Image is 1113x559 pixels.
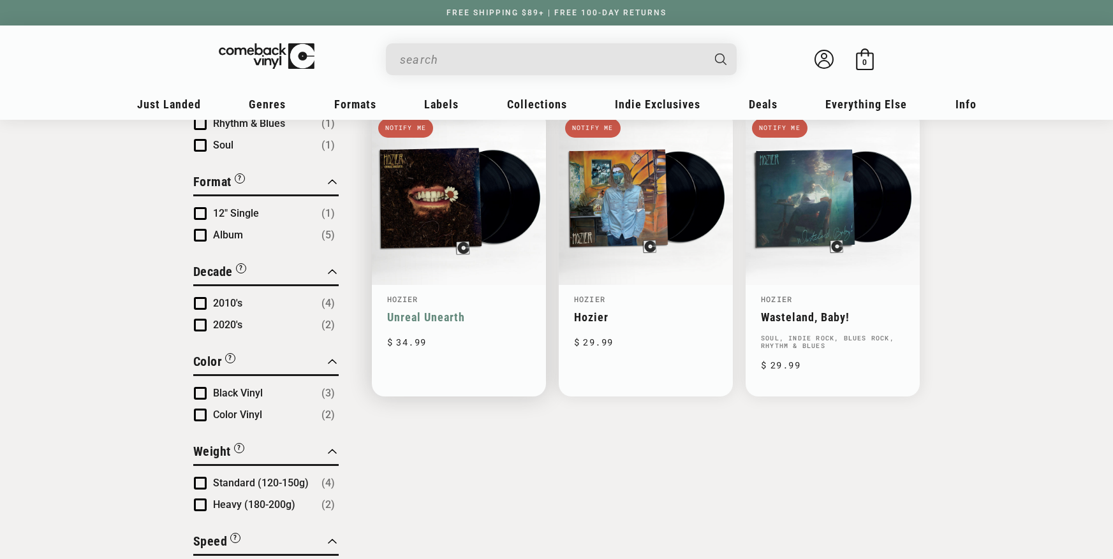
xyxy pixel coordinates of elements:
span: Deals [749,98,778,111]
span: Number of products: (2) [321,497,335,512]
span: Number of products: (1) [321,138,335,153]
span: Number of products: (3) [321,386,335,401]
button: Filter by Decade [193,262,246,284]
a: Hozier [574,310,718,324]
button: Filter by Format [193,172,245,194]
span: Decade [193,264,233,279]
span: 2010's [213,297,242,309]
span: Color [193,354,223,369]
a: Hozier [761,294,792,304]
span: Number of products: (2) [321,317,335,333]
span: Labels [424,98,459,111]
button: Search [704,43,738,75]
a: Wasteland, Baby! [761,310,904,324]
input: When autocomplete results are available use up and down arrows to review and enter to select [400,47,702,73]
span: Soul [213,139,233,151]
span: Heavy (180-200g) [213,498,295,511]
span: Black Vinyl [213,387,263,399]
button: Filter by Speed [193,532,241,554]
button: Filter by Weight [193,442,244,464]
span: Rhythm & Blues [213,117,285,129]
span: Formats [334,98,376,111]
button: Filter by Color [193,352,236,374]
span: Number of products: (1) [321,116,335,131]
span: Genres [249,98,286,111]
span: Album [213,229,243,241]
span: Speed [193,534,228,549]
a: Unreal Unearth [387,310,531,324]
span: Number of products: (5) [321,228,335,243]
span: Number of products: (2) [321,407,335,423]
span: Format [193,174,232,189]
span: Number of products: (1) [321,206,335,221]
span: Everything Else [825,98,907,111]
span: 0 [862,57,867,67]
span: Standard (120-150g) [213,477,309,489]
a: Hozier [387,294,418,304]
a: FREE SHIPPING $89+ | FREE 100-DAY RETURNS [434,8,679,17]
div: Search [386,43,737,75]
a: Hozier [574,294,605,304]
span: Info [955,98,977,111]
span: Color Vinyl [213,409,262,421]
span: Number of products: (4) [321,476,335,491]
span: Weight [193,444,231,459]
span: Collections [507,98,567,111]
span: Just Landed [137,98,201,111]
span: Indie Exclusives [615,98,700,111]
span: 12" Single [213,207,259,219]
span: 2020's [213,319,242,331]
span: Number of products: (4) [321,296,335,311]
